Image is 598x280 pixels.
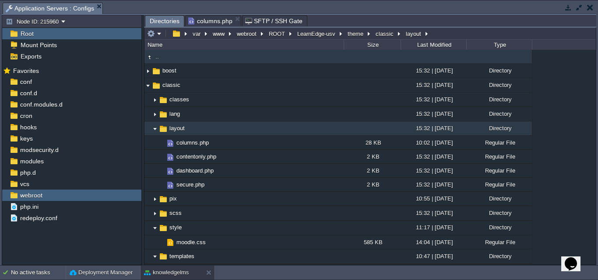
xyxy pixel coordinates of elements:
div: Size [345,40,401,50]
div: No active tasks [11,266,66,280]
a: cron [18,112,34,120]
a: conf [18,78,33,86]
div: 15:32 | [DATE] [401,150,466,163]
button: Deployment Manager [70,268,133,277]
a: .. [154,53,160,60]
div: 15:32 | [DATE] [401,107,466,121]
img: AMDAwAAAACH5BAEAAAAALAAAAAABAAEAAAICRAEAOw== [158,150,165,163]
button: Node ID: 215960 [6,17,61,25]
div: Regular File [466,150,532,163]
img: AMDAwAAAACH5BAEAAAAALAAAAAABAAEAAAICRAEAOw== [158,223,168,233]
div: 2 KB [344,178,401,191]
span: Root [19,30,35,38]
a: templates [168,252,196,260]
span: vcs [18,180,31,188]
button: webroot [236,30,259,38]
a: redeploy.conf [18,214,59,222]
img: AMDAwAAAACH5BAEAAAAALAAAAAABAAEAAAICRAEAOw== [165,238,175,247]
button: var [191,30,203,38]
img: AMDAwAAAACH5BAEAAAAALAAAAAABAAEAAAICRAEAOw== [151,81,161,90]
div: 14:04 | [DATE] [401,235,466,249]
div: 28 KB [344,136,401,149]
input: Click to enter the path [144,28,596,40]
div: 2 KB [344,150,401,163]
div: 15:32 | [DATE] [401,264,466,277]
a: moodle.css [175,239,207,246]
a: webroot [18,191,44,199]
a: classic [161,81,182,89]
div: Type [467,40,532,50]
div: Directory [466,78,532,92]
span: columns.php [188,16,232,26]
div: Regular File [466,164,532,177]
img: AMDAwAAAACH5BAEAAAAALAAAAAABAAEAAAICRAEAOw== [151,250,158,263]
img: AMDAwAAAACH5BAEAAAAALAAAAAABAAEAAAICRAEAOw== [151,192,158,206]
div: Regular File [466,136,532,149]
a: hooks [18,123,38,131]
a: columns.php [175,139,210,146]
a: boost [161,67,178,74]
iframe: chat widget [561,245,589,271]
div: 2 KB [344,164,401,177]
img: AMDAwAAAACH5BAEAAAAALAAAAAABAAEAAAICRAEAOw== [151,221,158,235]
span: pix [168,195,178,202]
img: AMDAwAAAACH5BAEAAAAALAAAAAABAAEAAAICRAEAOw== [158,164,165,177]
img: AMDAwAAAACH5BAEAAAAALAAAAAABAAEAAAICRAEAOw== [158,124,168,134]
button: theme [346,30,366,38]
a: modules [18,157,45,165]
img: AMDAwAAAACH5BAEAAAAALAAAAAABAAEAAAICRAEAOw== [158,252,168,261]
a: modsecurity.d [18,146,60,154]
a: keys [18,135,34,142]
a: secure.php [175,181,206,188]
a: conf.d [18,89,39,97]
a: contentonly.php [175,153,218,160]
a: layout [168,124,186,132]
div: Directory [466,249,532,263]
div: 15:32 | [DATE] [401,121,466,135]
a: dashboard.php [175,167,215,174]
a: scss [168,209,183,217]
img: AMDAwAAAACH5BAEAAAAALAAAAAABAAEAAAICRAEAOw== [158,209,168,218]
button: www [211,30,227,38]
img: AMDAwAAAACH5BAEAAAAALAAAAAABAAEAAAICRAEAOw== [151,93,158,107]
div: Last Modified [401,40,466,50]
a: Favorites [11,67,40,74]
div: 15:32 | [DATE] [401,93,466,106]
img: AMDAwAAAACH5BAEAAAAALAAAAAABAAEAAAICRAEAOw== [158,136,165,149]
img: AMDAwAAAACH5BAEAAAAALAAAAAABAAEAAAICRAEAOw== [165,138,175,148]
div: Directory [466,107,532,121]
img: AMDAwAAAACH5BAEAAAAALAAAAAABAAEAAAICRAEAOw== [158,235,165,249]
div: Directory [466,221,532,234]
a: php.ini [18,203,40,211]
img: AMDAwAAAACH5BAEAAAAALAAAAAABAAEAAAICRAEAOw== [144,79,151,92]
div: 15:32 | [DATE] [401,178,466,191]
a: php.d [18,169,37,176]
span: Favorites [11,67,40,75]
a: style [168,224,183,231]
div: 15:32 | [DATE] [401,78,466,92]
div: Directory [466,121,532,135]
div: Regular File [466,178,532,191]
button: layout [405,30,423,38]
div: 11:17 | [DATE] [401,221,466,234]
img: AMDAwAAAACH5BAEAAAAALAAAAAABAAEAAAICRAEAOw== [158,110,168,119]
div: Directory [466,206,532,220]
